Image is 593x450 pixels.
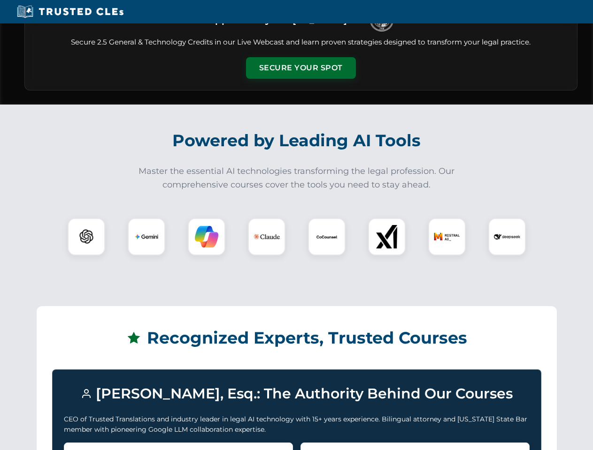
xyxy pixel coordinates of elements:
[248,218,285,255] div: Claude
[37,124,557,157] h2: Powered by Leading AI Tools
[132,165,461,192] p: Master the essential AI technologies transforming the legal profession. Our comprehensive courses...
[434,224,460,250] img: Mistral AI Logo
[254,224,280,250] img: Claude Logo
[128,218,165,255] div: Gemini
[368,218,406,255] div: xAI
[315,225,339,248] img: CoCounsel Logo
[188,218,225,255] div: Copilot
[68,218,105,255] div: ChatGPT
[64,381,530,406] h3: [PERSON_NAME], Esq.: The Authority Behind Our Courses
[73,223,100,250] img: ChatGPT Logo
[375,225,399,248] img: xAI Logo
[52,322,541,354] h2: Recognized Experts, Trusted Courses
[64,414,530,435] p: CEO of Trusted Translations and industry leader in legal AI technology with 15+ years experience....
[195,225,218,248] img: Copilot Logo
[428,218,466,255] div: Mistral AI
[246,57,356,79] button: Secure Your Spot
[36,37,566,48] p: Secure 2.5 General & Technology Credits in our Live Webcast and learn proven strategies designed ...
[488,218,526,255] div: DeepSeek
[308,218,346,255] div: CoCounsel
[135,225,158,248] img: Gemini Logo
[494,224,520,250] img: DeepSeek Logo
[14,5,126,19] img: Trusted CLEs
